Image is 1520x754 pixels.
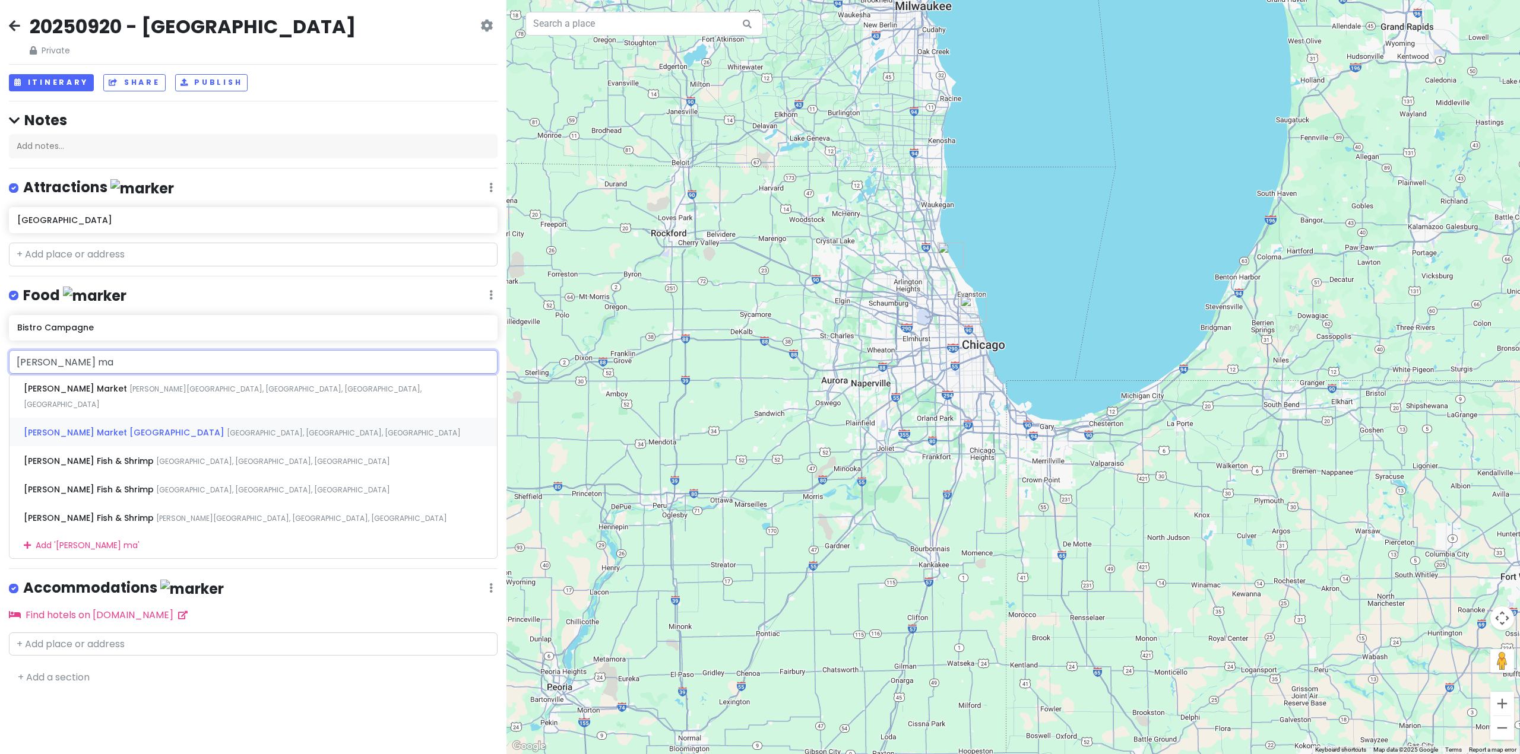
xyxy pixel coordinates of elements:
[156,485,390,495] span: [GEOGRAPHIC_DATA], [GEOGRAPHIC_DATA], [GEOGRAPHIC_DATA]
[1445,746,1462,753] a: Terms (opens in new tab)
[1490,649,1514,673] button: Drag Pegman onto the map to open Street View
[9,350,498,374] input: + Add place or address
[23,178,174,198] h4: Attractions
[227,428,461,438] span: [GEOGRAPHIC_DATA], [GEOGRAPHIC_DATA], [GEOGRAPHIC_DATA]
[156,513,447,523] span: [PERSON_NAME][GEOGRAPHIC_DATA], [GEOGRAPHIC_DATA], [GEOGRAPHIC_DATA]
[9,134,498,159] div: Add notes...
[509,739,549,754] img: Google
[1490,692,1514,715] button: Zoom in
[1490,716,1514,740] button: Zoom out
[110,179,174,198] img: marker
[938,242,964,268] div: Chicago Botanic Garden
[24,512,156,524] span: [PERSON_NAME] Fish & Shrimp
[23,286,126,306] h4: Food
[156,456,390,466] span: [GEOGRAPHIC_DATA], [GEOGRAPHIC_DATA], [GEOGRAPHIC_DATA]
[24,427,227,438] span: [PERSON_NAME] Market [GEOGRAPHIC_DATA]
[17,215,489,225] h6: [GEOGRAPHIC_DATA]
[30,44,356,57] span: Private
[9,74,94,91] button: Itinerary
[24,384,422,409] span: [PERSON_NAME][GEOGRAPHIC_DATA], [GEOGRAPHIC_DATA], [GEOGRAPHIC_DATA], [GEOGRAPHIC_DATA]
[23,578,224,598] h4: Accommodations
[9,632,498,656] input: + Add place or address
[24,455,156,467] span: [PERSON_NAME] Fish & Shrimp
[24,383,129,395] span: [PERSON_NAME] Market
[1315,746,1366,754] button: Keyboard shortcuts
[103,74,165,91] button: Share
[160,580,224,598] img: marker
[9,532,497,558] div: Add ' [PERSON_NAME] ma '
[30,14,356,39] h2: 20250920 - [GEOGRAPHIC_DATA]
[960,295,986,322] div: Bistro Campagne
[17,322,489,333] h6: Bistro Campagne
[9,243,498,266] input: + Add place or address
[9,608,188,622] a: Find hotels on [DOMAIN_NAME]
[525,12,763,36] input: Search a place
[1373,746,1438,753] span: Map data ©2025 Google
[175,74,248,91] button: Publish
[24,483,156,495] span: [PERSON_NAME] Fish & Shrimp
[18,670,90,684] a: + Add a section
[1469,746,1516,753] a: Report a map error
[509,739,549,754] a: Open this area in Google Maps (opens a new window)
[9,111,498,129] h4: Notes
[1490,606,1514,630] button: Map camera controls
[63,287,126,305] img: marker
